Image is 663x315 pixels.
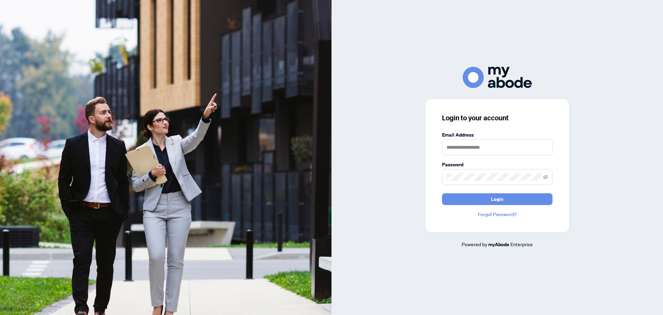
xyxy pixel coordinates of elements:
[442,131,552,139] label: Email Address
[463,67,532,88] img: ma-logo
[442,161,552,168] label: Password
[462,241,487,247] span: Powered by
[510,241,533,247] span: Enterprise
[442,193,552,205] button: Login
[491,194,503,205] span: Login
[442,113,552,123] h3: Login to your account
[543,175,548,179] span: eye-invisible
[488,241,509,248] a: myAbode
[442,211,552,218] a: Forgot Password?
